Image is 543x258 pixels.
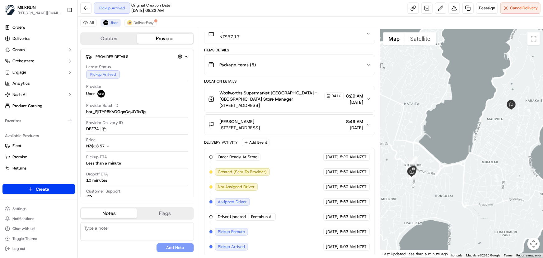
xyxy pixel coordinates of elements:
button: Provider Details [86,51,189,62]
button: Chat with us! [2,224,75,233]
span: Original Creation Date [131,3,170,8]
span: [DATE] [346,99,363,105]
span: [PERSON_NAME][EMAIL_ADDRESS][DOMAIN_NAME] [17,11,62,16]
button: Notes [81,208,137,218]
span: 8:49 AM [346,118,363,125]
img: MILKRUN [5,5,15,15]
span: Uber [110,20,118,25]
button: Woolworths Supermarket [GEOGRAPHIC_DATA] - [GEOGRAPHIC_DATA] Store Manager9410[STREET_ADDRESS]8:2... [204,86,375,112]
span: Deliveries [12,36,30,41]
span: Price [86,137,96,143]
button: Toggle Theme [2,234,75,243]
span: Provider Batch ID [86,103,118,108]
span: NZ$13.57 [86,143,105,149]
span: Customer Support [86,189,120,194]
span: 9:03 AM NZST [340,244,367,250]
span: 8:29 AM NZST [340,154,367,160]
span: [PERSON_NAME] [219,118,255,125]
button: Returns [2,163,75,173]
span: Driver Updated [218,214,246,220]
button: Log out [2,244,75,253]
span: [DATE] [326,214,339,220]
div: 6 [410,170,418,179]
span: 8:53 AM NZST [340,229,367,235]
div: Items Details [204,48,375,53]
a: Product Catalog [2,101,75,111]
button: N/ANZ$37.17 [204,24,375,44]
button: NZ$13.57 [86,143,141,149]
button: Quotes [81,34,137,44]
span: Chat with us! [12,226,35,231]
span: NZ$37.17 [219,34,240,40]
a: Fleet [5,143,73,149]
span: Notifications [12,216,34,221]
button: Toggle fullscreen view [527,32,540,45]
span: Provider [86,84,101,89]
span: 8:50 AM NZST [340,169,367,175]
button: CancelDelivery [500,2,541,14]
span: Uber [86,91,95,97]
span: 8:53 AM NZST [340,214,367,220]
button: Flags [137,208,193,218]
div: Less than a minute [86,160,121,166]
button: Engage [2,67,75,77]
span: 8:50 AM NZST [340,184,367,190]
span: Orders [12,25,25,30]
button: Map camera controls [527,238,540,250]
span: Order Ready At Store [218,154,258,160]
button: Package Items (5) [204,55,375,75]
button: Create [2,184,75,194]
span: Pickup Enroute [218,229,245,235]
button: Notifications [2,214,75,223]
span: [DATE] [326,169,339,175]
img: uber-new-logo.jpeg [103,20,108,25]
span: [DATE] [346,125,363,131]
span: Promise [12,154,27,160]
span: Nash AI [12,92,26,98]
span: Create [36,186,49,192]
button: MILKRUN [17,4,36,11]
img: uber-new-logo.jpeg [97,90,105,98]
span: Map data ©2025 Google [466,254,500,257]
button: Provider [137,34,193,44]
span: 9410 [332,93,342,98]
span: [DATE] [326,199,339,205]
button: DBF7A [86,126,106,132]
div: 3 [409,172,417,180]
span: Created (Sent To Provider) [218,169,267,175]
img: Google [382,250,402,258]
a: Terms (opens in new tab) [504,254,513,257]
div: 1 [409,156,417,164]
span: Control [12,47,26,53]
span: Cancel Delivery [510,5,538,11]
div: 4 [410,171,418,179]
a: Open this area in Google Maps (opens a new window) [382,250,402,258]
a: Analytics [2,79,75,88]
span: Analytics [12,81,30,86]
span: Provider Delivery ID [86,120,123,126]
div: Location Details [204,79,375,84]
span: Settings [12,206,26,211]
button: Promise [2,152,75,162]
span: Product Catalog [12,103,42,109]
span: Assigned Driver [218,199,247,205]
span: Pickup Arrived [218,244,245,250]
span: Fentahun A. [251,214,273,220]
button: All [80,19,97,26]
a: Report a map error [516,254,541,257]
span: Orchestrate [12,58,34,64]
button: [PERSON_NAME][STREET_ADDRESS]8:49 AM[DATE] [204,115,375,135]
div: Favorites [2,116,75,126]
span: [STREET_ADDRESS] [219,125,260,131]
div: 10 minutes [86,178,107,183]
button: Add Event [242,139,269,146]
div: 2 [409,157,417,165]
a: Orders [2,22,75,32]
div: Available Products [2,131,75,141]
span: 8:29 AM [346,93,363,99]
button: Show satellite imagery [405,32,436,45]
span: 8:53 AM NZST [340,199,367,205]
span: [STREET_ADDRESS] [219,102,344,108]
span: bat_FjlTYP8KVGGqcQqUlY9xTg [86,109,146,115]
